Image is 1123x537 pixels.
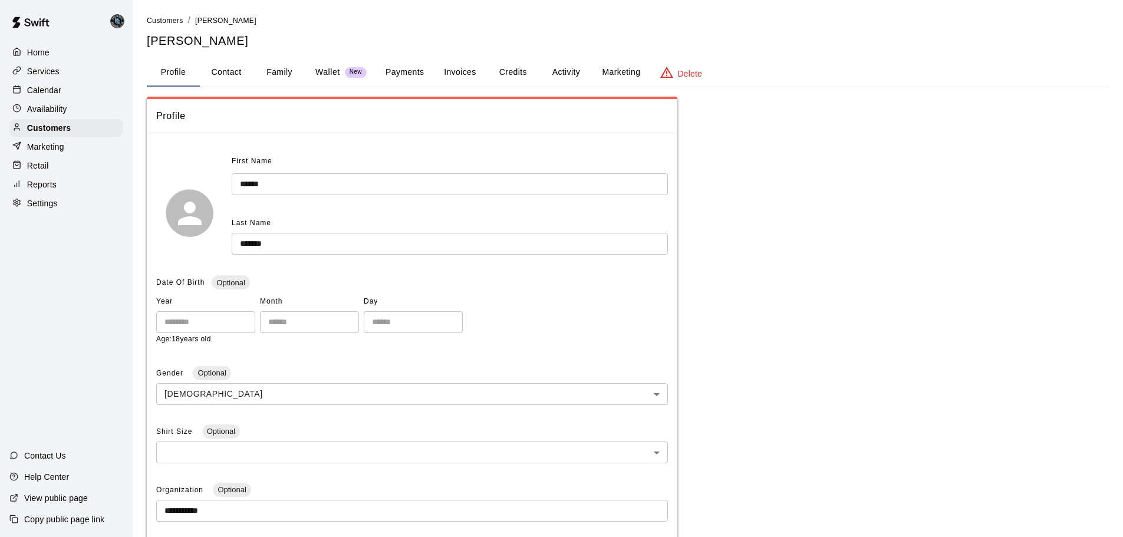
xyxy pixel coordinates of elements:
span: New [345,68,367,76]
button: Activity [539,58,592,87]
a: Settings [9,195,123,212]
p: Reports [27,179,57,190]
p: Retail [27,160,49,172]
button: Invoices [433,58,486,87]
span: First Name [232,152,272,171]
span: Optional [212,278,249,287]
p: Wallet [315,66,340,78]
p: Customers [27,122,71,134]
a: Reports [9,176,123,193]
button: Credits [486,58,539,87]
span: Last Name [232,219,271,227]
span: Month [260,292,359,311]
a: Retail [9,157,123,174]
span: Year [156,292,255,311]
p: Calendar [27,84,61,96]
span: Optional [202,427,240,436]
span: Gender [156,369,186,377]
img: Danny Lake [110,14,124,28]
p: Settings [27,197,58,209]
div: basic tabs example [147,58,1109,87]
a: Services [9,62,123,80]
div: Danny Lake [108,9,133,33]
a: Marketing [9,138,123,156]
nav: breadcrumb [147,14,1109,27]
span: Age: 18 years old [156,335,211,343]
p: View public page [24,492,88,504]
span: Optional [193,368,230,377]
button: Profile [147,58,200,87]
span: Organization [156,486,206,494]
p: Services [27,65,60,77]
button: Marketing [592,58,650,87]
p: Help Center [24,471,69,483]
span: Customers [147,17,183,25]
span: Profile [156,108,668,124]
p: Home [27,47,50,58]
button: Contact [200,58,253,87]
span: Optional [213,485,251,494]
a: Home [9,44,123,61]
button: Family [253,58,306,87]
span: [PERSON_NAME] [195,17,256,25]
span: Date Of Birth [156,278,205,286]
button: Payments [376,58,433,87]
a: Calendar [9,81,123,99]
a: Customers [147,15,183,25]
p: Availability [27,103,67,115]
li: / [188,14,190,27]
h5: [PERSON_NAME] [147,33,1109,49]
span: Day [364,292,463,311]
span: Shirt Size [156,427,195,436]
p: Copy public page link [24,513,104,525]
p: Marketing [27,141,64,153]
a: Availability [9,100,123,118]
p: Contact Us [24,450,66,462]
p: Delete [678,68,702,80]
a: Customers [9,119,123,137]
div: [DEMOGRAPHIC_DATA] [156,383,668,405]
